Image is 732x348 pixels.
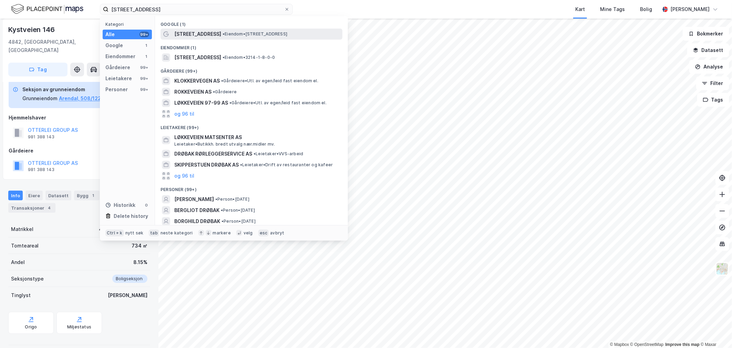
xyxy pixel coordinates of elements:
div: markere [213,230,231,236]
span: ROKKEVEIEN AS [174,88,212,96]
span: • [229,100,231,105]
div: Eiere [25,191,43,200]
div: 1 [90,192,97,199]
div: 734 ㎡ [132,242,147,250]
div: Personer [105,85,128,94]
div: 99+ [140,32,149,37]
div: 4 [46,204,53,211]
button: Tag [8,63,68,76]
span: • [240,162,242,167]
span: Leietaker • VVS-arbeid [254,151,303,157]
div: Bygg [74,191,100,200]
span: Leietaker • Butikkh. bredt utvalg nær.midler mv. [174,141,275,147]
span: Eiendom • [STREET_ADDRESS] [223,31,287,37]
span: • [221,78,223,83]
div: 981 388 143 [28,167,54,172]
div: Kystveien 146 [8,24,56,35]
span: • [254,151,256,156]
div: 1 [144,43,149,48]
div: Eiendommer [105,52,135,61]
div: 4203-508-122-0-3 [99,225,147,233]
div: Tomteareal [11,242,39,250]
img: Z [716,262,729,275]
span: SKIPPERSTUEN DRØBAK AS [174,161,239,169]
span: LØKKEVEIEN MATSENTER AS [174,133,340,141]
span: Gårdeiere • Utl. av egen/leid fast eiendom el. [221,78,318,84]
div: 99+ [140,87,149,92]
div: tab [149,230,159,236]
span: Gårdeiere [213,89,237,95]
iframe: Chat Widget [698,315,732,348]
div: Kart [575,5,585,13]
button: Datasett [687,43,729,57]
div: Matrikkel [11,225,33,233]
div: 99+ [140,76,149,81]
div: avbryt [270,230,284,236]
div: 1 [144,54,149,59]
div: 4842, [GEOGRAPHIC_DATA], [GEOGRAPHIC_DATA] [8,38,107,54]
div: velg [244,230,253,236]
div: Historikk [105,201,135,209]
div: Mine Tags [600,5,625,13]
span: • [223,55,225,60]
span: • [221,219,224,224]
div: Grunneiendom [22,94,58,103]
span: [PERSON_NAME] [174,195,214,203]
span: Eiendom • 3214-1-8-0-0 [223,55,275,60]
span: Person • [DATE] [221,208,255,213]
div: Tinglyst [11,291,31,299]
div: Eiendommer (1) [155,40,348,52]
span: KLOKKERVEGEN AS [174,77,220,85]
div: Datasett [45,191,71,200]
div: Alle [105,30,115,39]
div: 0 [144,202,149,208]
div: nytt søk [125,230,144,236]
span: • [221,208,223,213]
div: Leietakere (99+) [155,119,348,132]
button: og 96 til [174,172,194,180]
div: esc [258,230,269,236]
div: Leietakere [105,74,132,83]
div: Gårdeiere [105,63,130,72]
div: Seksjonstype [11,275,44,283]
div: [PERSON_NAME] [671,5,710,13]
button: Bokmerker [683,27,729,41]
div: Gårdeiere [9,147,150,155]
button: Filter [696,76,729,90]
button: Arendal, 508/122 [59,94,101,103]
span: [STREET_ADDRESS] [174,30,221,38]
span: Person • [DATE] [221,219,256,224]
div: Transaksjoner [8,203,55,213]
a: OpenStreetMap [630,342,664,347]
div: 981 388 143 [28,134,54,140]
div: Seksjon av grunneiendom [22,85,101,94]
div: Info [8,191,23,200]
span: • [215,197,217,202]
span: DRØBAK RØRLEGGERSERVICE AS [174,150,252,158]
span: LØKKEVEIEN 97-99 AS [174,99,228,107]
div: Delete history [114,212,148,220]
div: Google (1) [155,16,348,29]
div: Andel [11,258,25,266]
div: Kategori [105,22,152,27]
span: BERGLIOT DRØBAK [174,206,219,214]
span: Leietaker • Drift av restauranter og kafeer [240,162,333,168]
div: 8.15% [133,258,147,266]
span: • [223,31,225,36]
div: Bolig [640,5,652,13]
div: Personer (99+) [155,181,348,194]
div: 99+ [140,65,149,70]
div: Google [105,41,123,50]
button: og 96 til [174,110,194,118]
div: Hjemmelshaver [9,114,150,122]
div: [PERSON_NAME] [108,291,147,299]
img: logo.f888ab2527a4732fd821a326f86c7f29.svg [11,3,83,15]
button: Tags [697,93,729,107]
input: Søk på adresse, matrikkel, gårdeiere, leietakere eller personer [109,4,284,14]
div: Kontrollprogram for chat [698,315,732,348]
div: Gårdeiere (99+) [155,63,348,75]
span: Gårdeiere • Utl. av egen/leid fast eiendom el. [229,100,327,106]
div: Ctrl + k [105,230,124,236]
a: Mapbox [610,342,629,347]
span: [STREET_ADDRESS] [174,53,221,62]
